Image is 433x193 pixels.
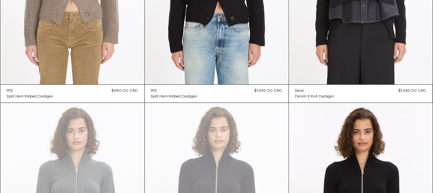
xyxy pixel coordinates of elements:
a: R13 [151,88,198,94]
a: Denim x Knit Cardigan [295,94,334,99]
a: R13 [7,88,53,94]
a: Split Hem Ribbed Cardigan [151,94,198,99]
div: $1,595.00 CAD [399,88,426,94]
div: $1,645.00 CAD [255,88,282,94]
div: R13 [151,88,157,94]
div: $960.00 CAD [112,88,138,94]
a: Sacai [295,88,334,94]
div: Sacai [295,88,304,94]
div: R13 [7,88,13,94]
a: Split Hem Ribbed Cardigan [7,94,53,99]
